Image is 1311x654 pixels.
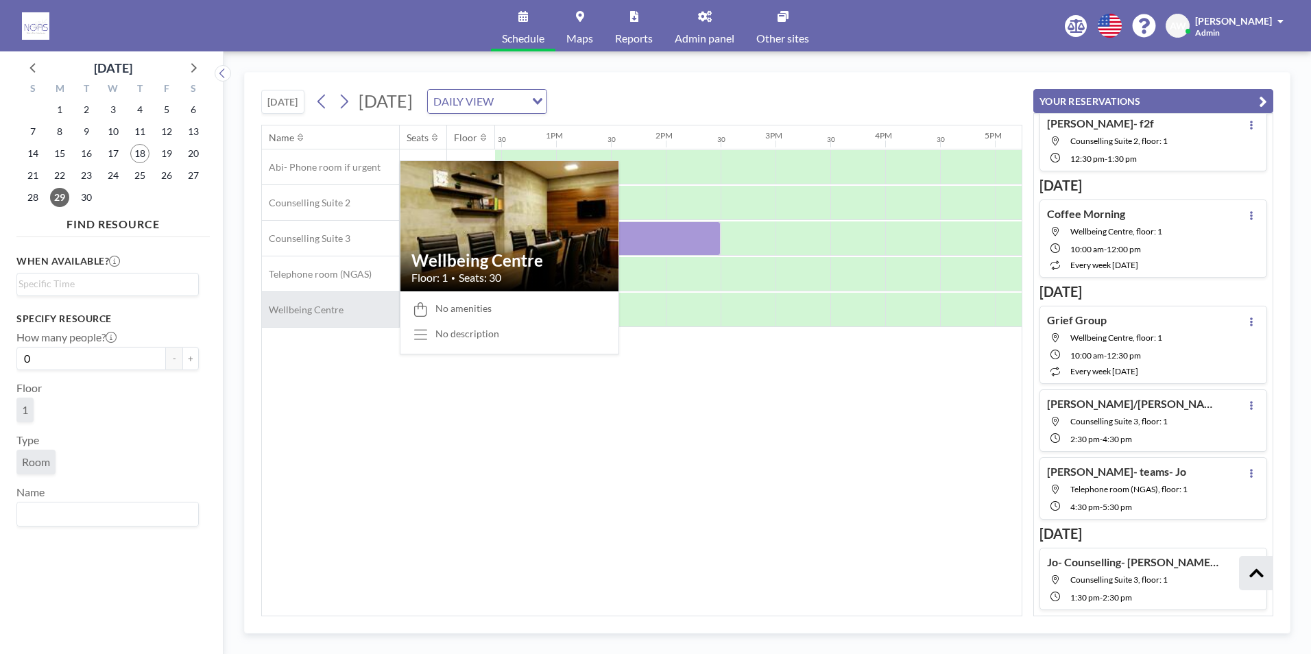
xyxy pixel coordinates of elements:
[50,188,69,207] span: Monday, September 29, 2025
[157,166,176,185] span: Friday, September 26, 2025
[262,268,372,280] span: Telephone room (NGAS)
[16,313,199,325] h3: Specify resource
[1047,313,1107,327] h4: Grief Group
[262,304,344,316] span: Wellbeing Centre
[16,381,42,395] label: Floor
[717,135,725,144] div: 30
[1070,136,1168,146] span: Counselling Suite 2, floor: 1
[937,135,945,144] div: 30
[184,122,203,141] span: Saturday, September 13, 2025
[23,188,43,207] span: Sunday, September 28, 2025
[1104,244,1107,254] span: -
[104,144,123,163] span: Wednesday, September 17, 2025
[77,166,96,185] span: Tuesday, September 23, 2025
[184,100,203,119] span: Saturday, September 6, 2025
[77,188,96,207] span: Tuesday, September 30, 2025
[77,100,96,119] span: Tuesday, September 2, 2025
[1103,592,1132,603] span: 2:30 PM
[827,135,835,144] div: 30
[407,132,429,144] div: Seats
[615,33,653,44] span: Reports
[157,144,176,163] span: Friday, September 19, 2025
[1070,332,1162,343] span: Wellbeing Centre, floor: 1
[502,33,544,44] span: Schedule
[1070,260,1138,270] span: every week [DATE]
[50,144,69,163] span: Monday, September 15, 2025
[16,330,117,344] label: How many people?
[411,250,608,271] h2: Wellbeing Centre
[22,12,49,40] img: organization-logo
[498,135,506,144] div: 30
[157,100,176,119] span: Friday, September 5, 2025
[1103,502,1132,512] span: 5:30 PM
[182,347,199,370] button: +
[1070,502,1100,512] span: 4:30 PM
[1070,416,1168,426] span: Counselling Suite 3, floor: 1
[153,81,180,99] div: F
[17,274,198,294] div: Search for option
[47,81,73,99] div: M
[608,135,616,144] div: 30
[411,271,448,284] span: Floor: 1
[1100,434,1103,444] span: -
[454,132,477,144] div: Floor
[875,130,892,141] div: 4PM
[180,81,206,99] div: S
[23,166,43,185] span: Sunday, September 21, 2025
[1107,154,1137,164] span: 1:30 PM
[1107,244,1141,254] span: 12:00 PM
[1070,366,1138,376] span: every week [DATE]
[94,58,132,77] div: [DATE]
[130,144,149,163] span: Thursday, September 18, 2025
[566,33,593,44] span: Maps
[19,276,191,291] input: Search for option
[262,161,381,173] span: Abi- Phone room if urgent
[1047,117,1154,130] h4: [PERSON_NAME]- f2f
[655,130,673,141] div: 2PM
[1039,283,1267,300] h3: [DATE]
[1105,154,1107,164] span: -
[17,502,198,526] div: Search for option
[1033,89,1273,113] button: YOUR RESERVATIONS
[451,274,455,282] span: •
[104,100,123,119] span: Wednesday, September 3, 2025
[104,166,123,185] span: Wednesday, September 24, 2025
[1070,154,1105,164] span: 12:30 PM
[1070,592,1100,603] span: 1:30 PM
[1047,555,1218,569] h4: Jo- Counselling- [PERSON_NAME]- F2F
[546,130,563,141] div: 1PM
[765,130,782,141] div: 3PM
[1070,226,1162,237] span: Wellbeing Centre, floor: 1
[130,166,149,185] span: Thursday, September 25, 2025
[126,81,153,99] div: T
[1070,350,1104,361] span: 10:00 AM
[359,90,413,111] span: [DATE]
[756,33,809,44] span: Other sites
[1047,207,1125,221] h4: Coffee Morning
[19,505,191,523] input: Search for option
[1103,434,1132,444] span: 4:30 PM
[1100,502,1103,512] span: -
[1104,350,1107,361] span: -
[50,122,69,141] span: Monday, September 8, 2025
[1070,574,1168,585] span: Counselling Suite 3, floor: 1
[50,100,69,119] span: Monday, September 1, 2025
[1039,525,1267,542] h3: [DATE]
[77,122,96,141] span: Tuesday, September 9, 2025
[1070,434,1100,444] span: 2:30 PM
[428,90,546,113] div: Search for option
[1047,465,1186,479] h4: [PERSON_NAME]- teams- Jo
[400,154,618,299] img: resource-image
[1070,244,1104,254] span: 10:00 AM
[184,144,203,163] span: Saturday, September 20, 2025
[675,33,734,44] span: Admin panel
[73,81,100,99] div: T
[262,232,350,245] span: Counselling Suite 3
[1070,484,1188,494] span: Telephone room (NGAS), floor: 1
[130,100,149,119] span: Thursday, September 4, 2025
[1170,20,1186,32] span: AW
[22,403,28,417] span: 1
[1195,15,1272,27] span: [PERSON_NAME]
[16,433,39,447] label: Type
[130,122,149,141] span: Thursday, September 11, 2025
